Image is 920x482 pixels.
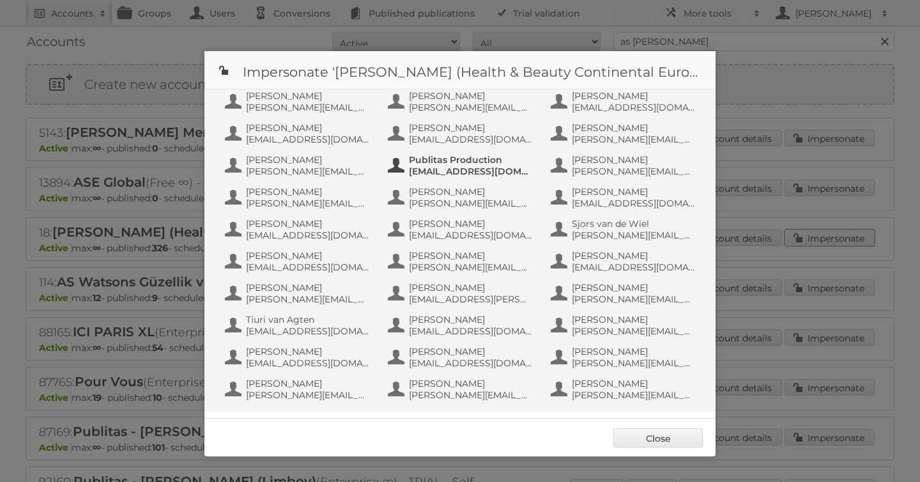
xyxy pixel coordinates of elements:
span: [PERSON_NAME] [246,346,370,357]
span: [PERSON_NAME] [246,90,370,102]
button: [PERSON_NAME] [PERSON_NAME][EMAIL_ADDRESS][DOMAIN_NAME] [224,89,374,114]
span: [EMAIL_ADDRESS][DOMAIN_NAME] [246,229,370,241]
button: Tiuri van Agten [EMAIL_ADDRESS][DOMAIN_NAME] [224,313,374,338]
span: [PERSON_NAME] [246,250,370,261]
span: [PERSON_NAME][EMAIL_ADDRESS][DOMAIN_NAME] [246,198,370,209]
span: [EMAIL_ADDRESS][DOMAIN_NAME] [409,166,533,177]
h1: Impersonate '[PERSON_NAME] (Health & Beauty Continental Europe) B.V.' [204,51,716,89]
button: [PERSON_NAME] [PERSON_NAME][EMAIL_ADDRESS][DOMAIN_NAME] [224,377,374,402]
span: [PERSON_NAME] [572,90,696,102]
span: [PERSON_NAME] [409,218,533,229]
span: Sjors van de Wiel [572,218,696,229]
span: [PERSON_NAME] [572,250,696,261]
span: [PERSON_NAME][EMAIL_ADDRESS][DOMAIN_NAME] [409,261,533,273]
span: [PERSON_NAME] [572,186,696,198]
span: [PERSON_NAME][EMAIL_ADDRESS][DOMAIN_NAME] [572,357,696,369]
span: [EMAIL_ADDRESS][DOMAIN_NAME] [246,261,370,273]
button: [PERSON_NAME] [PERSON_NAME][EMAIL_ADDRESS][DOMAIN_NAME] [387,249,537,274]
button: [PERSON_NAME] [PERSON_NAME][EMAIL_ADDRESS][DOMAIN_NAME] [387,89,537,114]
span: [PERSON_NAME][EMAIL_ADDRESS][DOMAIN_NAME] [246,293,370,305]
button: [PERSON_NAME] [PERSON_NAME][EMAIL_ADDRESS][DOMAIN_NAME] [224,185,374,210]
span: [EMAIL_ADDRESS][PERSON_NAME][DOMAIN_NAME] [409,293,533,305]
span: [EMAIL_ADDRESS][DOMAIN_NAME] [246,325,370,337]
span: [PERSON_NAME] [572,346,696,357]
span: [PERSON_NAME] [246,154,370,166]
span: [PERSON_NAME] [572,282,696,293]
span: [PERSON_NAME][EMAIL_ADDRESS][DOMAIN_NAME] [246,102,370,113]
span: [EMAIL_ADDRESS][DOMAIN_NAME] [409,134,533,145]
button: [PERSON_NAME] [PERSON_NAME][EMAIL_ADDRESS][DOMAIN_NAME] [549,377,700,402]
span: [PERSON_NAME][EMAIL_ADDRESS][DOMAIN_NAME] [246,166,370,177]
button: [PERSON_NAME] [PERSON_NAME][EMAIL_ADDRESS][DOMAIN_NAME] [549,121,700,146]
span: [EMAIL_ADDRESS][DOMAIN_NAME] [572,102,696,113]
span: [PERSON_NAME] [409,90,533,102]
button: Publitas Production [EMAIL_ADDRESS][DOMAIN_NAME] [387,153,537,178]
button: Sjors van de Wiel [PERSON_NAME][EMAIL_ADDRESS][DOMAIN_NAME] [549,217,700,242]
span: [EMAIL_ADDRESS][DOMAIN_NAME] [409,229,533,241]
button: [PERSON_NAME] [PERSON_NAME][EMAIL_ADDRESS][DOMAIN_NAME] [549,313,700,338]
button: [PERSON_NAME] [EMAIL_ADDRESS][DOMAIN_NAME] [549,185,700,210]
button: [PERSON_NAME] [PERSON_NAME][EMAIL_ADDRESS][DOMAIN_NAME] [549,281,700,306]
span: [PERSON_NAME][EMAIL_ADDRESS][DOMAIN_NAME] [246,389,370,401]
span: [PERSON_NAME] [246,282,370,293]
button: [PERSON_NAME] [EMAIL_ADDRESS][DOMAIN_NAME] [549,249,700,274]
button: [PERSON_NAME] [EMAIL_ADDRESS][DOMAIN_NAME] [387,121,537,146]
span: Tiuri van Agten [246,314,370,325]
span: [PERSON_NAME][EMAIL_ADDRESS][DOMAIN_NAME] [409,198,533,209]
span: [PERSON_NAME] [409,122,533,134]
button: [PERSON_NAME] [EMAIL_ADDRESS][DOMAIN_NAME] [387,313,537,338]
span: [EMAIL_ADDRESS][DOMAIN_NAME] [246,134,370,145]
span: [PERSON_NAME] [572,122,696,134]
button: [PERSON_NAME] [PERSON_NAME][EMAIL_ADDRESS][DOMAIN_NAME] [387,185,537,210]
span: [EMAIL_ADDRESS][DOMAIN_NAME] [409,325,533,337]
button: [PERSON_NAME] [EMAIL_ADDRESS][PERSON_NAME][DOMAIN_NAME] [387,281,537,306]
span: [PERSON_NAME] [246,186,370,198]
button: [PERSON_NAME] [EMAIL_ADDRESS][DOMAIN_NAME] [224,217,374,242]
span: [EMAIL_ADDRESS][DOMAIN_NAME] [409,357,533,369]
a: Close [613,428,703,447]
span: [PERSON_NAME][EMAIL_ADDRESS][DOMAIN_NAME] [572,134,696,145]
span: [PERSON_NAME] [409,282,533,293]
button: [PERSON_NAME] [EMAIL_ADDRESS][DOMAIN_NAME] [224,249,374,274]
button: [PERSON_NAME] [EMAIL_ADDRESS][DOMAIN_NAME] [224,121,374,146]
span: Publitas Production [409,154,533,166]
button: [PERSON_NAME] [PERSON_NAME][EMAIL_ADDRESS][DOMAIN_NAME] [224,153,374,178]
button: [PERSON_NAME] [EMAIL_ADDRESS][DOMAIN_NAME] [549,89,700,114]
span: [PERSON_NAME][EMAIL_ADDRESS][DOMAIN_NAME] [409,102,533,113]
span: [PERSON_NAME] [409,346,533,357]
span: [EMAIL_ADDRESS][DOMAIN_NAME] [572,198,696,209]
span: [EMAIL_ADDRESS][DOMAIN_NAME] [572,261,696,273]
span: [PERSON_NAME][EMAIL_ADDRESS][DOMAIN_NAME] [409,389,533,401]
button: [PERSON_NAME] [PERSON_NAME][EMAIL_ADDRESS][DOMAIN_NAME] [224,281,374,306]
span: [PERSON_NAME] [246,378,370,389]
button: [PERSON_NAME] [PERSON_NAME][EMAIL_ADDRESS][DOMAIN_NAME] [549,153,700,178]
span: [PERSON_NAME][EMAIL_ADDRESS][DOMAIN_NAME] [572,325,696,337]
span: [PERSON_NAME] [409,314,533,325]
span: [PERSON_NAME][EMAIL_ADDRESS][DOMAIN_NAME] [572,166,696,177]
span: [EMAIL_ADDRESS][DOMAIN_NAME] [246,357,370,369]
span: [PERSON_NAME] [246,122,370,134]
span: [PERSON_NAME] [409,378,533,389]
button: [PERSON_NAME] [EMAIL_ADDRESS][DOMAIN_NAME] [387,345,537,370]
button: [PERSON_NAME] [EMAIL_ADDRESS][DOMAIN_NAME] [224,345,374,370]
span: [PERSON_NAME] [572,378,696,389]
span: [PERSON_NAME][EMAIL_ADDRESS][DOMAIN_NAME] [572,389,696,401]
span: [PERSON_NAME] [572,314,696,325]
span: [PERSON_NAME][EMAIL_ADDRESS][DOMAIN_NAME] [572,293,696,305]
span: [PERSON_NAME] [409,186,533,198]
span: [PERSON_NAME] [246,218,370,229]
button: [PERSON_NAME] [PERSON_NAME][EMAIL_ADDRESS][DOMAIN_NAME] [549,345,700,370]
button: [PERSON_NAME] [EMAIL_ADDRESS][DOMAIN_NAME] [387,217,537,242]
button: [PERSON_NAME] [PERSON_NAME][EMAIL_ADDRESS][DOMAIN_NAME] [387,377,537,402]
span: [PERSON_NAME][EMAIL_ADDRESS][DOMAIN_NAME] [572,229,696,241]
span: [PERSON_NAME] [572,154,696,166]
span: [PERSON_NAME] [409,250,533,261]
